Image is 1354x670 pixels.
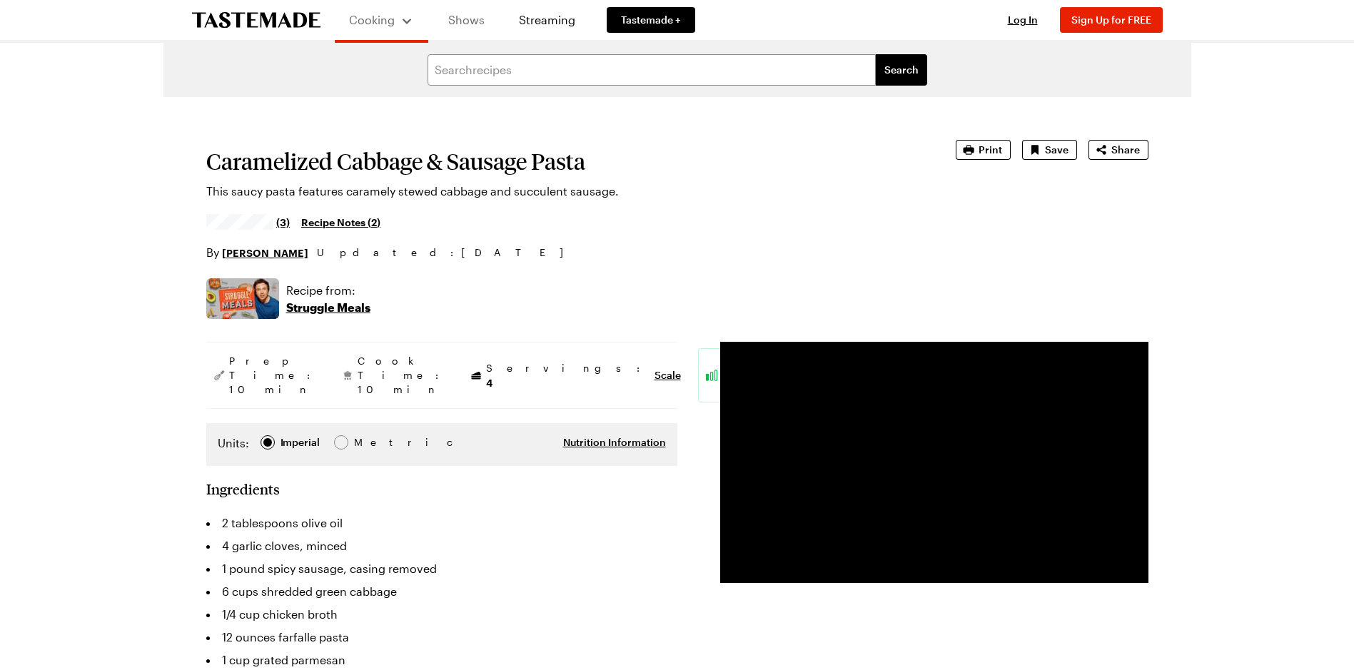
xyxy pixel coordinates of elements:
button: Save recipe [1022,140,1077,160]
button: Print [956,140,1011,160]
span: Cook Time: 10 min [358,354,446,397]
span: 4 [486,375,492,389]
button: Nutrition Information [563,435,666,450]
div: Metric [354,435,384,450]
span: Log In [1008,14,1038,26]
p: Struggle Meals [286,299,370,316]
span: Updated : [DATE] [317,245,577,260]
a: Recipe from:Struggle Meals [286,282,370,316]
a: [PERSON_NAME] [222,245,308,260]
label: Units: [218,435,249,452]
button: Share [1088,140,1148,160]
div: Imperial [281,435,320,450]
li: 2 tablespoons olive oil [206,512,677,534]
button: Log In [994,13,1051,27]
p: By [206,244,308,261]
button: Scale [655,368,681,382]
span: Print [979,143,1002,157]
li: 6 cups shredded green cabbage [206,580,677,603]
span: Tastemade + [621,13,681,27]
span: Imperial [281,435,321,450]
video-js: Video Player [720,342,1148,583]
a: 5/5 stars from 3 reviews [206,216,290,228]
button: Sign Up for FREE [1060,7,1163,33]
span: Share [1111,143,1140,157]
span: Prep Time: 10 min [229,354,318,397]
h2: Ingredients [206,480,280,497]
img: Show where recipe is used [206,278,279,319]
h1: Caramelized Cabbage & Sausage Pasta [206,148,916,174]
span: Metric [354,435,385,450]
li: 12 ounces farfalle pasta [206,626,677,649]
p: Recipe from: [286,282,370,299]
div: Imperial Metric [218,435,384,455]
button: Cooking [349,6,414,34]
li: 1 pound spicy sausage, casing removed [206,557,677,580]
span: (3) [276,215,290,229]
span: Sign Up for FREE [1071,14,1151,26]
button: filters [876,54,927,86]
span: Save [1045,143,1068,157]
p: This saucy pasta features caramely stewed cabbage and succulent sausage. [206,183,916,200]
li: 1/4 cup chicken broth [206,603,677,626]
a: Tastemade + [607,7,695,33]
li: 4 garlic cloves, minced [206,534,677,557]
span: Servings: [486,361,647,390]
a: To Tastemade Home Page [192,12,320,29]
span: Cooking [349,13,395,26]
a: Recipe Notes (2) [301,214,380,230]
span: Search [884,63,919,77]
